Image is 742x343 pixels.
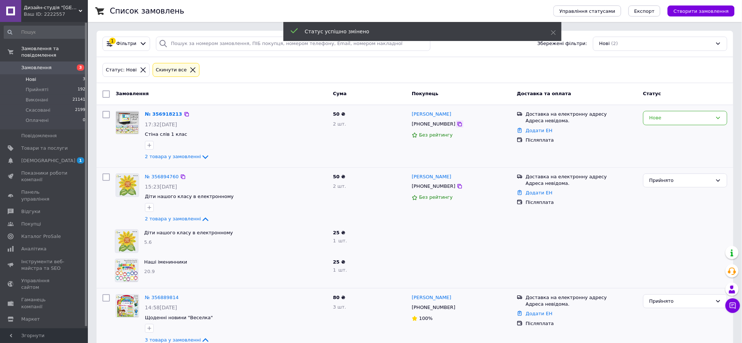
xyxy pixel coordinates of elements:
a: № 356894760 [145,174,179,179]
div: Післяплата [526,199,637,206]
span: Управління сайтом [21,277,68,291]
span: Скасовані [26,107,51,113]
div: Адреса невідома. [526,301,637,307]
span: Повідомлення [21,133,57,139]
span: Каталог ProSale [21,233,61,240]
span: Виконані [26,97,48,103]
span: Панель управління [21,189,68,202]
div: Доставка на електронну адресу [526,174,637,180]
span: 3 шт. [333,304,346,310]
span: 2199 [75,107,85,113]
span: Фільтри [116,40,137,47]
span: 50 ₴ [333,174,346,179]
div: 1 [109,38,116,44]
span: Маркет [21,316,40,323]
span: 20.9 [144,269,155,274]
span: 5.6 [144,239,152,245]
img: Фото товару [116,112,139,134]
span: Створити замовлення [674,8,729,14]
span: (2) [611,41,618,46]
div: Доставка на електронну адресу [526,294,637,301]
a: 3 товара у замовленні [145,337,210,343]
div: Прийнято [649,298,712,305]
span: Відгуки [21,208,40,215]
span: Без рейтингу [419,194,453,200]
a: Стіна слів 1 клас [145,131,187,137]
span: 1 шт. [333,267,347,273]
a: Додати ЕН [526,311,552,316]
img: Фото товару [116,295,139,317]
span: Нові [599,40,610,47]
a: № 356918213 [145,111,182,117]
a: [PERSON_NAME] [412,174,451,180]
span: 80 ₴ [333,295,346,300]
span: Нові [26,76,36,83]
input: Пошук за номером замовлення, ПІБ покупця, номером телефону, Email, номером накладної [156,37,430,51]
span: 192 [78,86,85,93]
button: Чат з покупцем [726,298,740,313]
h1: Список замовлень [110,7,184,15]
span: Інструменти веб-майстра та SEO [21,258,68,272]
span: 3 [83,76,85,83]
div: Адреса невідома. [526,118,637,124]
span: 1 шт. [333,238,347,243]
div: Адреса невідома. [526,180,637,187]
input: Пошук [4,26,86,39]
span: 100% [419,316,433,321]
a: [PERSON_NAME] [412,294,451,301]
span: Експорт [634,8,655,14]
span: 2 шт. [333,183,346,189]
span: 25 ₴ [333,230,346,235]
span: Статус [643,91,661,96]
div: Ваш ID: 2222557 [24,11,88,18]
span: Товари та послуги [21,145,68,152]
a: Фото товару [116,174,139,197]
div: Нове [649,114,712,122]
a: Діти нашого класу в електронному [145,194,234,199]
span: Замовлення [116,91,149,96]
a: [PERSON_NAME] [412,111,451,118]
button: Експорт [629,5,661,16]
span: Управління статусами [559,8,615,14]
span: 1 [77,157,84,164]
span: 3 товара у замовленні [145,337,201,343]
img: Фото товару [115,230,138,253]
img: Фото товару [115,259,138,282]
span: [DEMOGRAPHIC_DATA] [21,157,75,164]
button: Створити замовлення [668,5,735,16]
span: 2 шт. [333,121,346,127]
a: Фото товару [116,294,139,318]
span: Доставка та оплата [517,91,571,96]
div: [PHONE_NUMBER] [410,182,457,191]
a: Додати ЕН [526,190,552,195]
a: 2 товара у замовленні [145,216,210,221]
span: 14:58[DATE] [145,305,177,310]
span: Покупці [21,221,41,227]
button: Управління статусами [553,5,621,16]
span: 50 ₴ [333,111,346,117]
a: 2 товара у замовленні [145,154,210,159]
div: Статус: Нові [104,66,138,74]
span: Дизайн-студія "Нью-Скул" [24,4,79,11]
span: 21141 [72,97,85,103]
span: Гаманець компанії [21,297,68,310]
span: Показники роботи компанії [21,170,68,183]
div: Післяплата [526,320,637,327]
div: [PHONE_NUMBER] [410,303,457,312]
span: Без рейтингу [419,132,453,138]
span: Замовлення та повідомлення [21,45,88,59]
span: 15:23[DATE] [145,184,177,190]
div: Післяплата [526,137,637,143]
span: Щоденні новини "Веселка" [145,315,213,320]
span: 3 [77,64,84,71]
a: № 356889814 [145,295,179,300]
div: Прийнято [649,177,712,184]
span: Оплачені [26,117,49,124]
span: Аналітика [21,246,46,252]
span: 2 товара у замовленні [145,216,201,222]
a: Створити замовлення [660,8,735,14]
span: 17:32[DATE] [145,122,177,127]
span: Cума [333,91,347,96]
